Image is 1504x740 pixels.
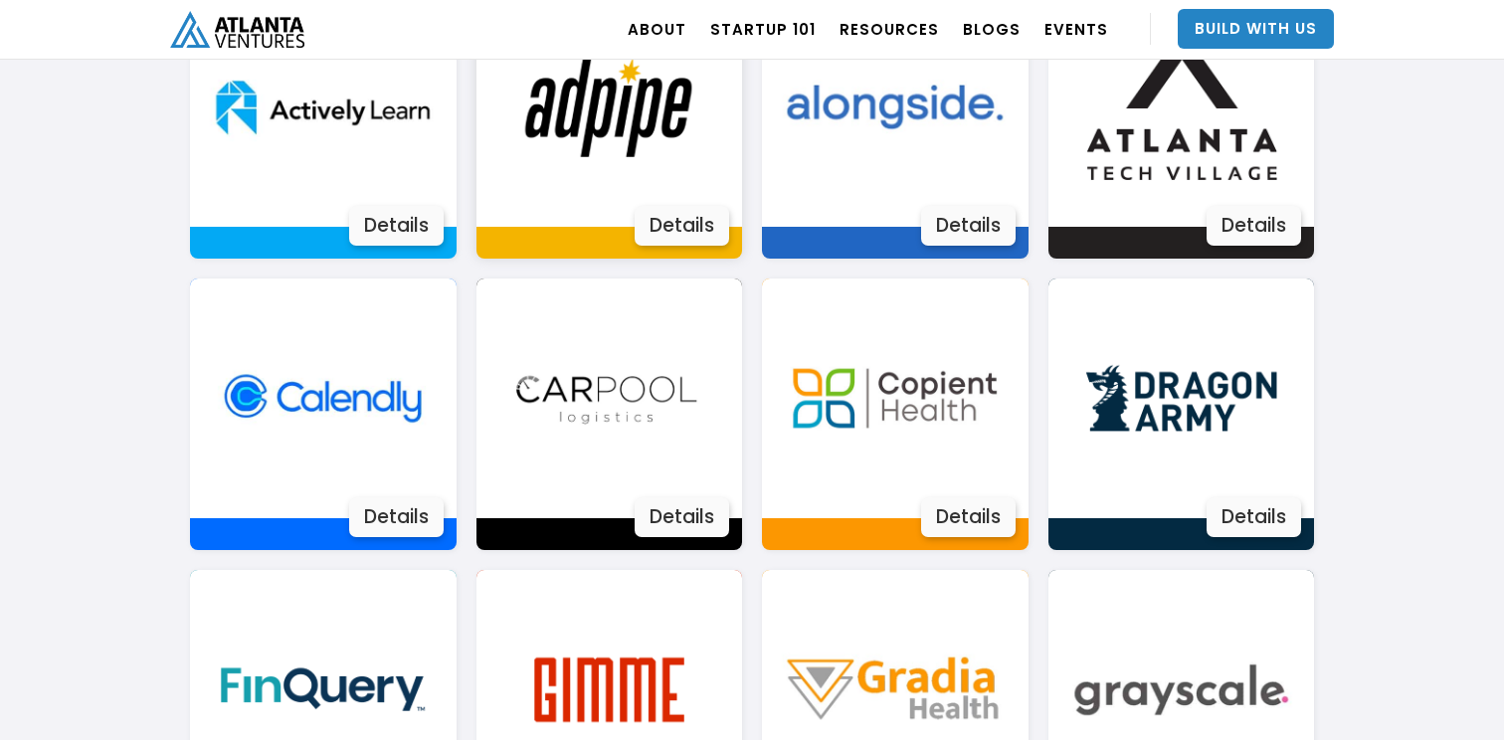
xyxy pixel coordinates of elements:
div: Details [635,206,729,246]
img: Image 3 [489,278,729,518]
img: Image 3 [1061,278,1301,518]
div: Details [635,497,729,537]
div: Details [349,206,444,246]
div: Details [349,497,444,537]
img: Image 3 [203,278,443,518]
div: Details [1207,497,1301,537]
a: Build With Us [1178,9,1334,49]
img: Image 3 [775,278,1015,518]
a: ABOUT [628,1,686,57]
a: EVENTS [1044,1,1108,57]
div: Details [921,497,1016,537]
a: Startup 101 [710,1,816,57]
a: BLOGS [963,1,1021,57]
div: Details [921,206,1016,246]
a: RESOURCES [840,1,939,57]
div: Details [1207,206,1301,246]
